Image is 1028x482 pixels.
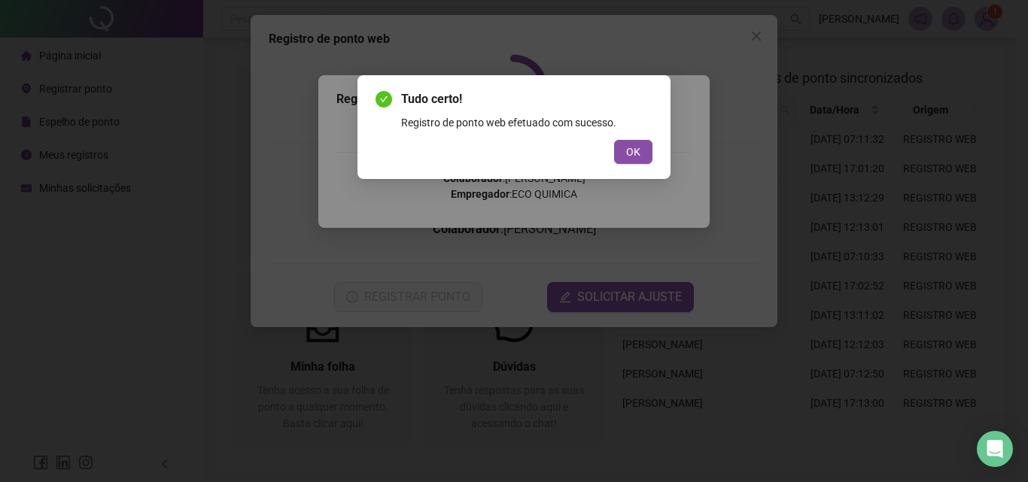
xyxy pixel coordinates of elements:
[614,140,652,164] button: OK
[401,90,652,108] span: Tudo certo!
[977,431,1013,467] div: Open Intercom Messenger
[401,114,652,131] div: Registro de ponto web efetuado com sucesso.
[626,144,640,160] span: OK
[376,91,392,108] span: check-circle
